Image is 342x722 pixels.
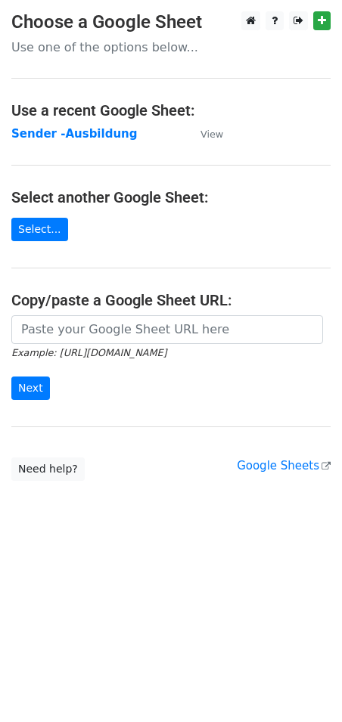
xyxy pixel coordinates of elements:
input: Paste your Google Sheet URL here [11,315,323,344]
a: Sender -Ausbildung [11,127,137,141]
h3: Choose a Google Sheet [11,11,331,33]
h4: Use a recent Google Sheet: [11,101,331,119]
a: Need help? [11,457,85,481]
small: View [201,129,223,140]
a: Select... [11,218,68,241]
h4: Copy/paste a Google Sheet URL: [11,291,331,309]
input: Next [11,376,50,400]
small: Example: [URL][DOMAIN_NAME] [11,347,166,358]
a: View [185,127,223,141]
a: Google Sheets [237,459,331,473]
h4: Select another Google Sheet: [11,188,331,206]
p: Use one of the options below... [11,39,331,55]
